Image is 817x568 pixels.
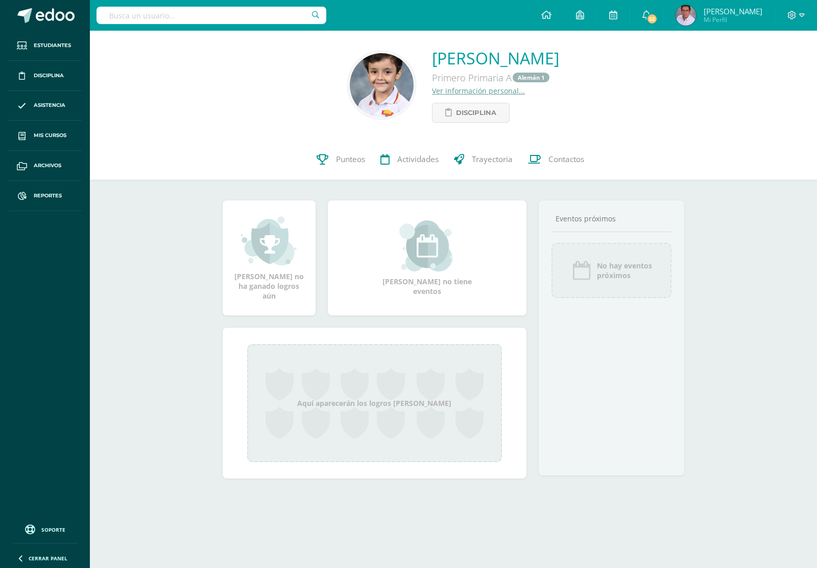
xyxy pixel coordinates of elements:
[432,47,559,69] a: [PERSON_NAME]
[34,72,64,80] span: Disciplina
[456,103,496,122] span: Disciplina
[520,139,592,180] a: Contactos
[676,5,696,26] img: 9521831b7eb62fd0ab6b39a80c4a7782.png
[551,214,672,223] div: Eventos próximos
[432,69,559,86] div: Primero Primaria A
[8,151,82,181] a: Archivos
[373,139,446,180] a: Actividades
[548,154,584,165] span: Contactos
[34,131,66,140] span: Mis cursos
[350,53,414,117] img: 02e142e8bbb84b7cd2f77b7d5df2930a.png
[8,181,82,211] a: Reportes
[34,192,62,200] span: Reportes
[446,139,520,180] a: Trayectoria
[41,526,65,533] span: Soporte
[12,522,78,536] a: Soporte
[29,555,67,562] span: Cerrar panel
[704,6,762,16] span: [PERSON_NAME]
[8,91,82,121] a: Asistencia
[704,15,762,24] span: Mi Perfil
[8,121,82,151] a: Mis cursos
[336,154,365,165] span: Punteos
[432,86,525,96] a: Ver información personal...
[571,260,592,281] img: event_icon.png
[8,61,82,91] a: Disciplina
[241,215,297,266] img: achievement_small.png
[97,7,326,24] input: Busca un usuario...
[513,73,549,82] a: Alemán 1
[34,101,65,109] span: Asistencia
[397,154,439,165] span: Actividades
[399,220,455,271] img: event_small.png
[376,220,478,296] div: [PERSON_NAME] no tiene eventos
[309,139,373,180] a: Punteos
[472,154,513,165] span: Trayectoria
[646,13,658,25] span: 53
[432,103,510,123] a: Disciplina
[247,344,502,462] div: Aquí aparecerán los logros [PERSON_NAME]
[8,31,82,61] a: Estudiantes
[34,41,71,50] span: Estudiantes
[233,215,305,301] div: [PERSON_NAME] no ha ganado logros aún
[597,261,652,280] span: No hay eventos próximos
[34,162,61,170] span: Archivos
